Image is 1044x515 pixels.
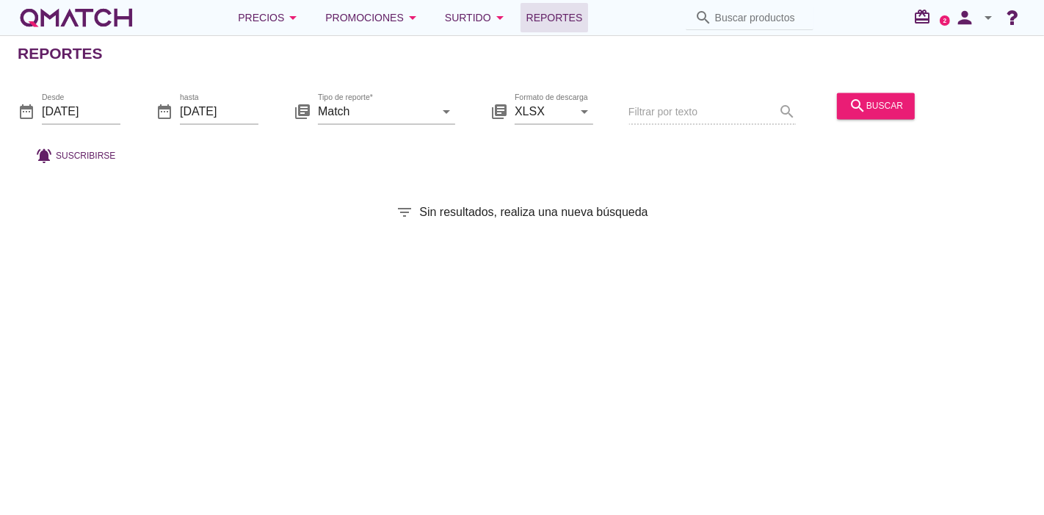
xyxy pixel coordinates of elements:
i: library_books [294,103,311,120]
input: Buscar productos [715,6,805,29]
div: buscar [849,97,903,115]
span: Reportes [526,9,583,26]
i: redeem [913,8,937,26]
i: search [849,97,866,115]
i: search [695,9,712,26]
i: date_range [156,103,173,120]
div: Promociones [325,9,421,26]
i: date_range [18,103,35,120]
a: Reportes [521,3,589,32]
input: Formato de descarga [515,100,573,123]
input: Tipo de reporte* [318,100,435,123]
i: arrow_drop_down [284,9,302,26]
i: arrow_drop_down [576,103,593,120]
i: arrow_drop_down [979,9,997,26]
i: arrow_drop_down [491,9,509,26]
button: Precios [226,3,313,32]
i: arrow_drop_down [438,103,455,120]
i: notifications_active [35,147,56,165]
button: buscar [837,93,915,119]
text: 2 [943,17,947,24]
button: Promociones [313,3,433,32]
a: white-qmatch-logo [18,3,135,32]
a: 2 [940,15,950,26]
button: Surtido [433,3,521,32]
i: library_books [490,103,508,120]
span: Sin resultados, realiza una nueva búsqueda [419,204,648,221]
input: hasta [180,100,258,123]
div: Precios [238,9,302,26]
i: arrow_drop_down [404,9,421,26]
span: Suscribirse [56,149,115,162]
i: person [950,7,979,28]
input: Desde [42,100,120,123]
i: filter_list [396,204,413,221]
h2: Reportes [18,42,103,65]
button: Suscribirse [23,143,127,169]
div: Surtido [445,9,509,26]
